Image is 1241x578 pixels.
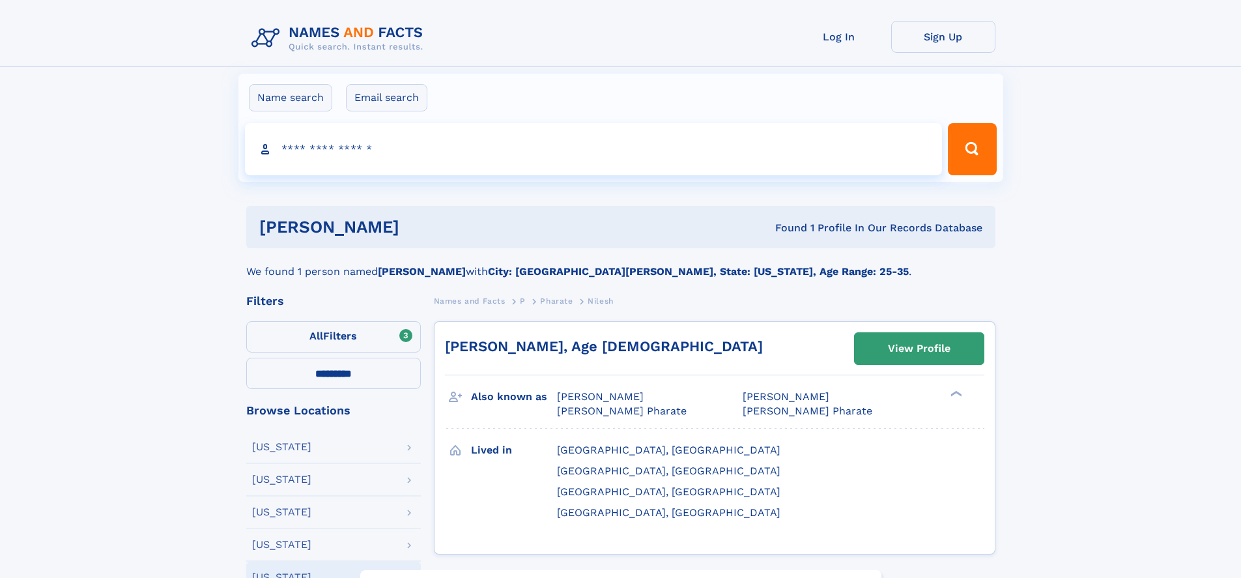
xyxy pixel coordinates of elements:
[520,296,526,306] span: P
[252,442,311,452] div: [US_STATE]
[557,465,780,477] span: [GEOGRAPHIC_DATA], [GEOGRAPHIC_DATA]
[246,405,421,416] div: Browse Locations
[346,84,427,111] label: Email search
[888,334,950,364] div: View Profile
[309,330,323,342] span: All
[787,21,891,53] a: Log In
[855,333,984,364] a: View Profile
[557,506,780,519] span: [GEOGRAPHIC_DATA], [GEOGRAPHIC_DATA]
[557,485,780,498] span: [GEOGRAPHIC_DATA], [GEOGRAPHIC_DATA]
[891,21,995,53] a: Sign Up
[947,390,963,398] div: ❯
[445,338,763,354] a: [PERSON_NAME], Age [DEMOGRAPHIC_DATA]
[246,248,995,280] div: We found 1 person named with .
[246,21,434,56] img: Logo Names and Facts
[259,219,588,235] h1: [PERSON_NAME]
[252,474,311,485] div: [US_STATE]
[471,439,557,461] h3: Lived in
[557,390,644,403] span: [PERSON_NAME]
[743,405,872,417] span: [PERSON_NAME] Pharate
[557,444,780,456] span: [GEOGRAPHIC_DATA], [GEOGRAPHIC_DATA]
[540,293,573,309] a: Pharate
[540,296,573,306] span: Pharate
[252,507,311,517] div: [US_STATE]
[588,296,614,306] span: Nilesh
[587,221,982,235] div: Found 1 Profile In Our Records Database
[520,293,526,309] a: P
[471,386,557,408] h3: Also known as
[249,84,332,111] label: Name search
[246,295,421,307] div: Filters
[378,265,466,278] b: [PERSON_NAME]
[252,540,311,550] div: [US_STATE]
[488,265,909,278] b: City: [GEOGRAPHIC_DATA][PERSON_NAME], State: [US_STATE], Age Range: 25-35
[557,405,687,417] span: [PERSON_NAME] Pharate
[245,123,943,175] input: search input
[246,321,421,353] label: Filters
[743,390,829,403] span: [PERSON_NAME]
[948,123,996,175] button: Search Button
[434,293,506,309] a: Names and Facts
